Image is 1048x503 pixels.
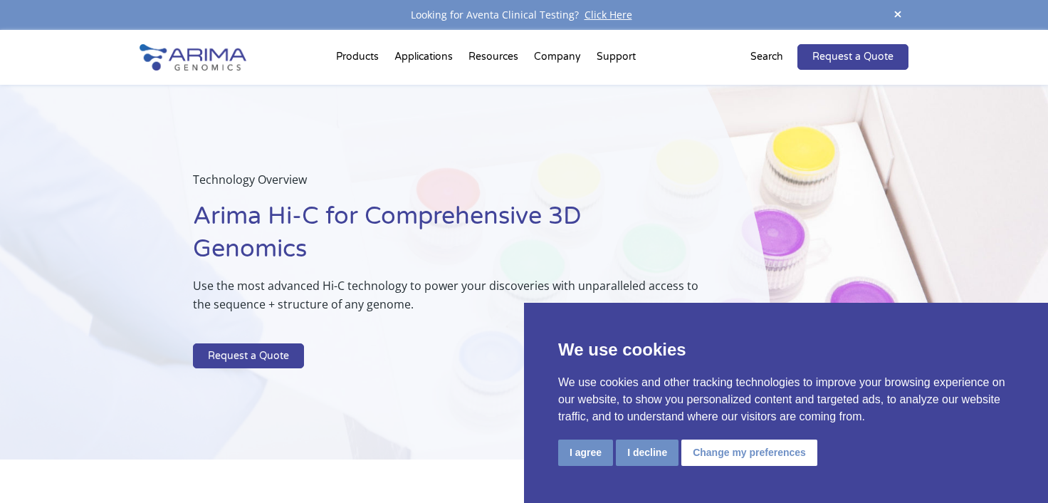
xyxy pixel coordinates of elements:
[797,44,908,70] a: Request a Quote
[750,48,783,66] p: Search
[193,200,701,276] h1: Arima Hi-C for Comprehensive 3D Genomics
[558,337,1014,363] p: We use cookies
[193,276,701,325] p: Use the most advanced Hi-C technology to power your discoveries with unparalleled access to the s...
[616,440,678,466] button: I decline
[558,374,1014,425] p: We use cookies and other tracking technologies to improve your browsing experience on our website...
[193,343,304,369] a: Request a Quote
[579,8,638,21] a: Click Here
[193,170,701,200] p: Technology Overview
[681,440,817,466] button: Change my preferences
[140,6,908,24] div: Looking for Aventa Clinical Testing?
[140,44,246,71] img: Arima-Genomics-logo
[558,440,613,466] button: I agree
